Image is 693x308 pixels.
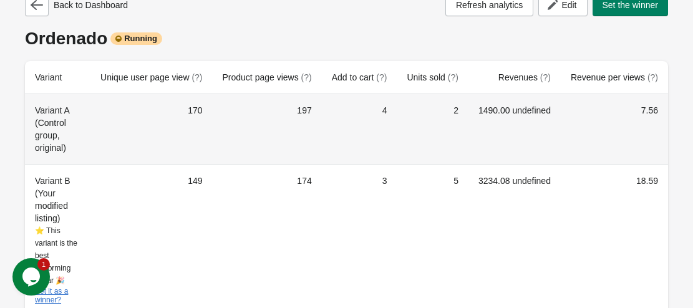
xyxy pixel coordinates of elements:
[100,72,202,82] span: Unique user page view
[35,287,80,304] button: Set it as a winner?
[561,94,668,164] td: 7.56
[397,94,468,164] td: 2
[647,72,658,82] span: (?)
[25,29,668,49] div: Ordenado
[468,94,561,164] td: 1490.00 undefined
[301,72,312,82] span: (?)
[35,175,80,306] div: Variant B (Your modified listing)
[223,72,312,82] span: Product page views
[213,94,322,164] td: 197
[12,258,52,296] iframe: chat widget
[407,72,458,82] span: Units sold
[332,72,387,82] span: Add to cart
[90,94,212,164] td: 170
[35,104,80,154] div: Variant A (Control group, original)
[571,72,658,82] span: Revenue per views
[25,61,90,94] th: Variant
[191,72,202,82] span: (?)
[498,72,551,82] span: Revenues
[540,72,551,82] span: (?)
[376,72,387,82] span: (?)
[110,32,162,45] div: Running
[322,94,397,164] td: 4
[448,72,458,82] span: (?)
[35,224,80,306] div: ⭐ This variant is the best performing so far 🎉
